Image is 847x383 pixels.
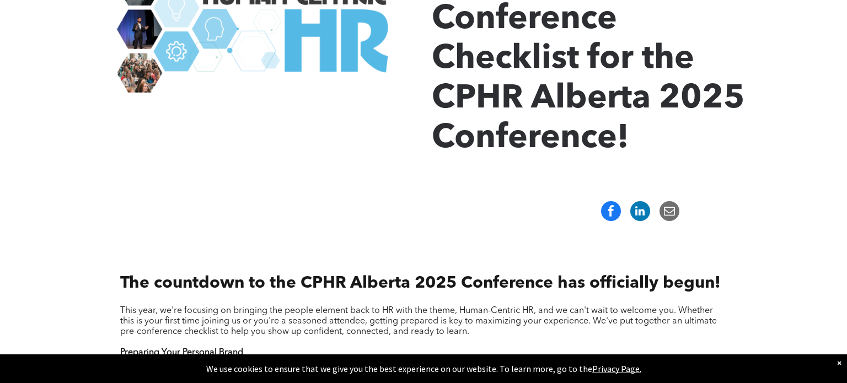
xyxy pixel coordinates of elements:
strong: Preparing Your Personal Brand [120,348,243,357]
span: This year, we're focusing on bringing the people element back to HR with the theme, Human-Centric... [120,306,717,336]
span: The countdown to the CPHR Alberta 2025 Conference has officially begun! [120,275,721,292]
div: Dismiss notification [837,357,841,368]
a: Privacy Page. [592,363,641,374]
